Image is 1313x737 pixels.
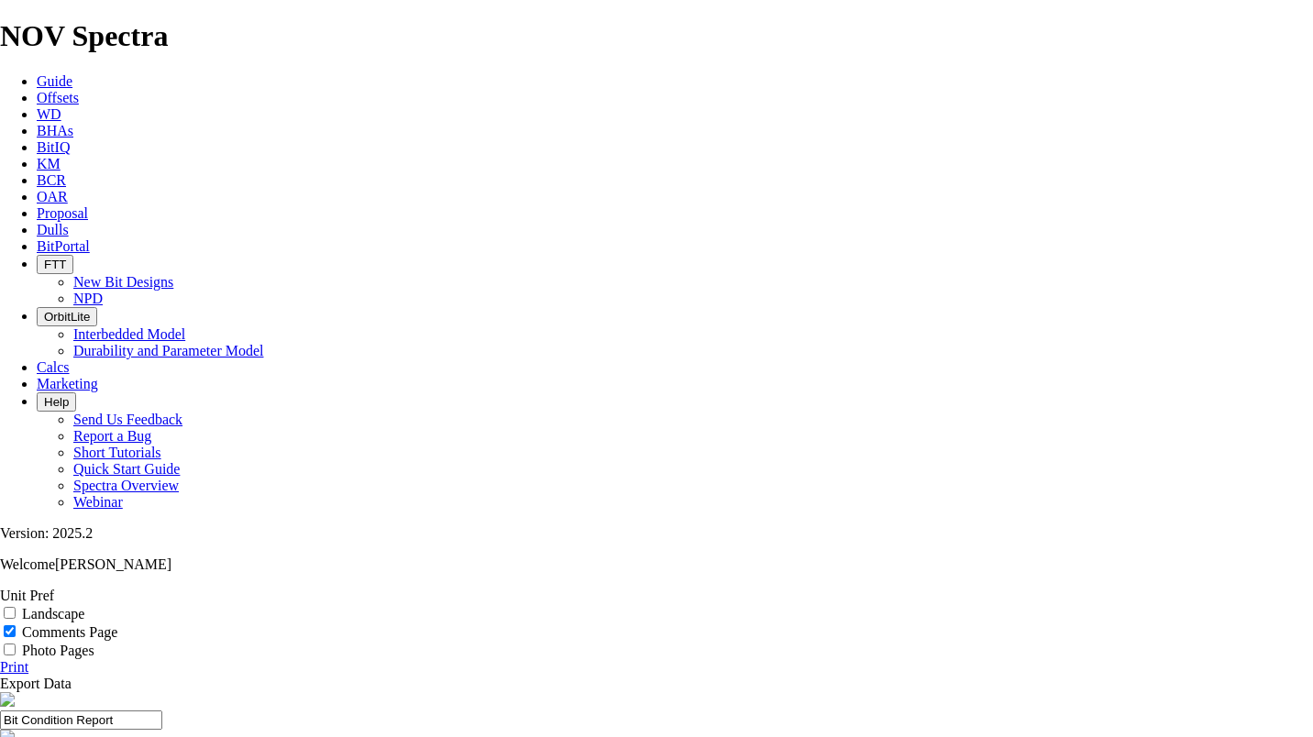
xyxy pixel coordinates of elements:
[73,428,151,444] a: Report a Bug
[37,255,73,274] button: FTT
[73,494,123,510] a: Webinar
[37,123,73,138] a: BHAs
[73,343,264,358] a: Durability and Parameter Model
[37,106,61,122] a: WD
[37,222,69,237] a: Dulls
[22,606,84,621] label: Landscape
[37,238,90,254] a: BitPortal
[37,307,97,326] button: OrbitLite
[73,291,103,306] a: NPD
[73,326,185,342] a: Interbedded Model
[37,139,70,155] a: BitIQ
[37,172,66,188] a: BCR
[37,189,68,204] a: OAR
[22,643,94,658] label: Photo Pages
[37,156,61,171] a: KM
[37,376,98,391] a: Marketing
[44,258,66,271] span: FTT
[73,445,161,460] a: Short Tutorials
[44,395,69,409] span: Help
[37,90,79,105] a: Offsets
[73,274,173,290] a: New Bit Designs
[37,73,72,89] a: Guide
[73,461,180,477] a: Quick Start Guide
[22,624,117,640] label: Comments Page
[55,556,171,572] span: [PERSON_NAME]
[44,310,90,324] span: OrbitLite
[37,205,88,221] a: Proposal
[37,392,76,412] button: Help
[37,359,70,375] a: Calcs
[73,412,182,427] a: Send Us Feedback
[73,478,179,493] a: Spectra Overview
